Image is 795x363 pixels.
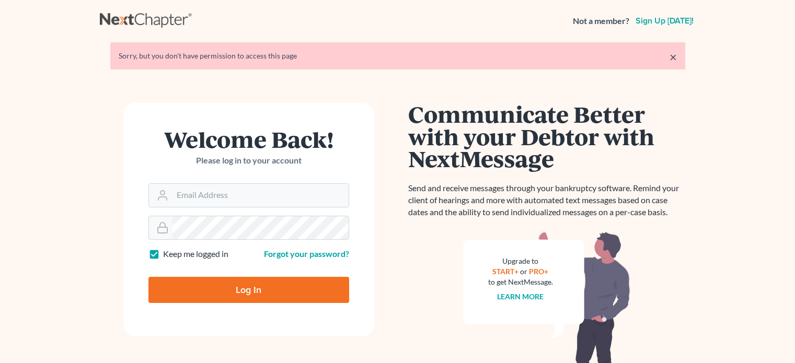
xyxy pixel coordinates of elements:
[148,128,349,150] h1: Welcome Back!
[119,51,677,61] div: Sorry, but you don't have permission to access this page
[633,17,696,25] a: Sign up [DATE]!
[148,277,349,303] input: Log In
[520,267,527,276] span: or
[408,182,685,218] p: Send and receive messages through your bankruptcy software. Remind your client of hearings and mo...
[670,51,677,63] a: ×
[163,248,228,260] label: Keep me logged in
[529,267,548,276] a: PRO+
[408,103,685,170] h1: Communicate Better with your Debtor with NextMessage
[488,256,553,266] div: Upgrade to
[573,15,629,27] strong: Not a member?
[497,292,544,301] a: Learn more
[172,184,349,207] input: Email Address
[492,267,519,276] a: START+
[264,249,349,259] a: Forgot your password?
[488,277,553,287] div: to get NextMessage.
[148,155,349,167] p: Please log in to your account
